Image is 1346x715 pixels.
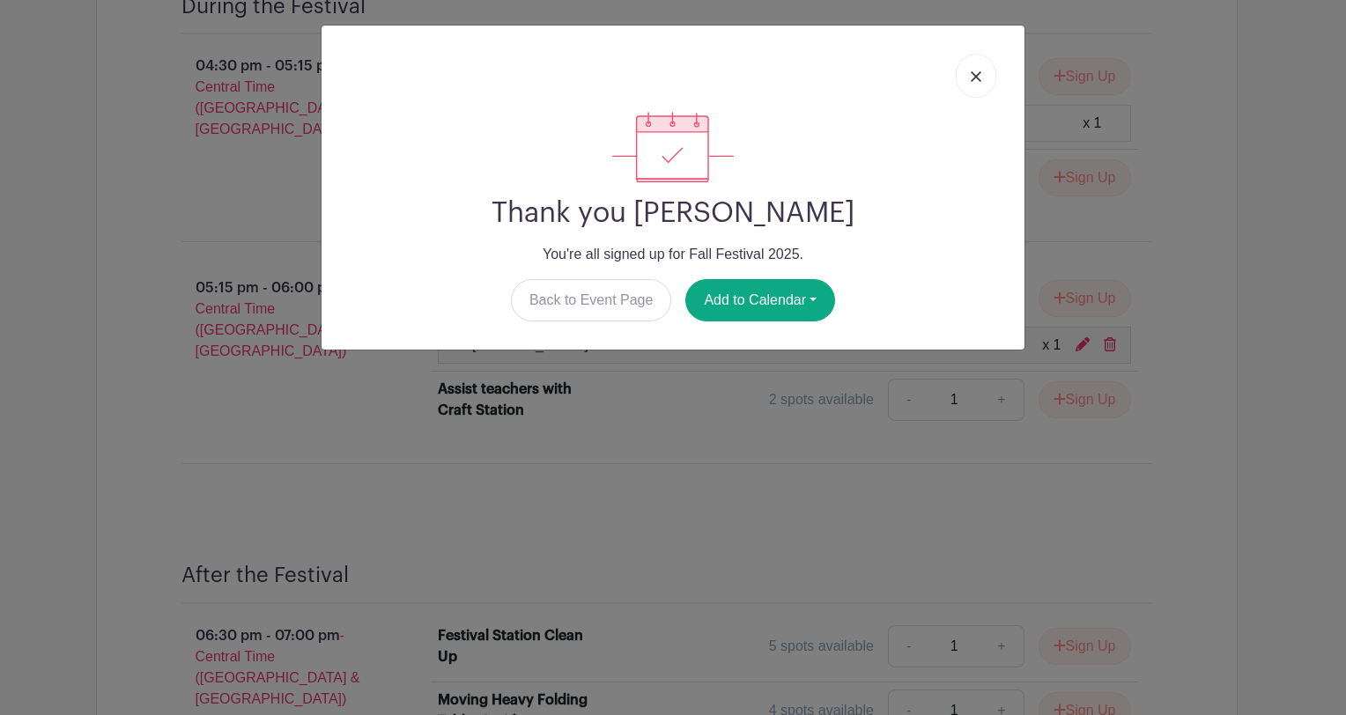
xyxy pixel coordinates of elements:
[971,71,981,82] img: close_button-5f87c8562297e5c2d7936805f587ecaba9071eb48480494691a3f1689db116b3.svg
[336,244,1010,265] p: You're all signed up for Fall Festival 2025.
[612,112,734,182] img: signup_complete-c468d5dda3e2740ee63a24cb0ba0d3ce5d8a4ecd24259e683200fb1569d990c8.svg
[336,196,1010,230] h2: Thank you [PERSON_NAME]
[685,279,835,321] button: Add to Calendar
[511,279,672,321] a: Back to Event Page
